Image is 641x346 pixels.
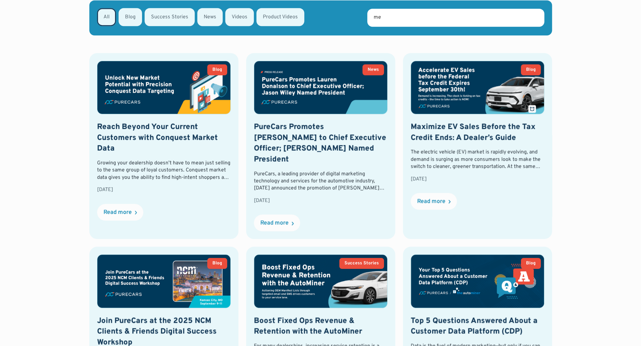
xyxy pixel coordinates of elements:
a: BlogReach Beyond Your Current Customers with Conquest Market DataGrowing your dealership doesn’t ... [89,53,238,239]
h2: Top 5 Questions Answered About a Customer Data Platform (CDP) [411,316,544,337]
div: Success Stories [344,261,379,266]
h2: Reach Beyond Your Current Customers with Conquest Market Data [97,122,231,154]
a: NewsPureCars Promotes [PERSON_NAME] to Chief Executive Officer; [PERSON_NAME] Named PresidentPure... [246,53,395,239]
div: Blog [526,68,536,72]
div: The electric vehicle (EV) market is rapidly evolving, and demand is surging as more consumers loo... [411,149,544,170]
h2: Boost Fixed Ops Revenue & Retention with the AutoMiner [254,316,387,337]
div: PureCars, a leading provider of digital marketing technology and services for the automotive indu... [254,170,387,192]
div: [DATE] [254,197,387,204]
div: Read more [260,220,289,226]
h2: Maximize EV Sales Before the Tax Credit Ends: A Dealer’s Guide [411,122,544,143]
div: [DATE] [97,186,231,193]
div: Growing your dealership doesn’t have to mean just selling to the same group of loyal customers. C... [97,159,231,181]
div: Read more [103,210,132,215]
div: Blog [212,68,222,72]
div: Blog [526,261,536,266]
div: Blog [212,261,222,266]
div: [DATE] [411,176,544,183]
div: Read more [417,199,445,205]
a: BlogMaximize EV Sales Before the Tax Credit Ends: A Dealer’s GuideThe electric vehicle (EV) marke... [403,53,552,239]
form: Email Form [89,0,552,35]
div: News [368,68,379,72]
input: Search for keywords... [367,9,544,27]
h2: PureCars Promotes [PERSON_NAME] to Chief Executive Officer; [PERSON_NAME] Named President [254,122,387,165]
